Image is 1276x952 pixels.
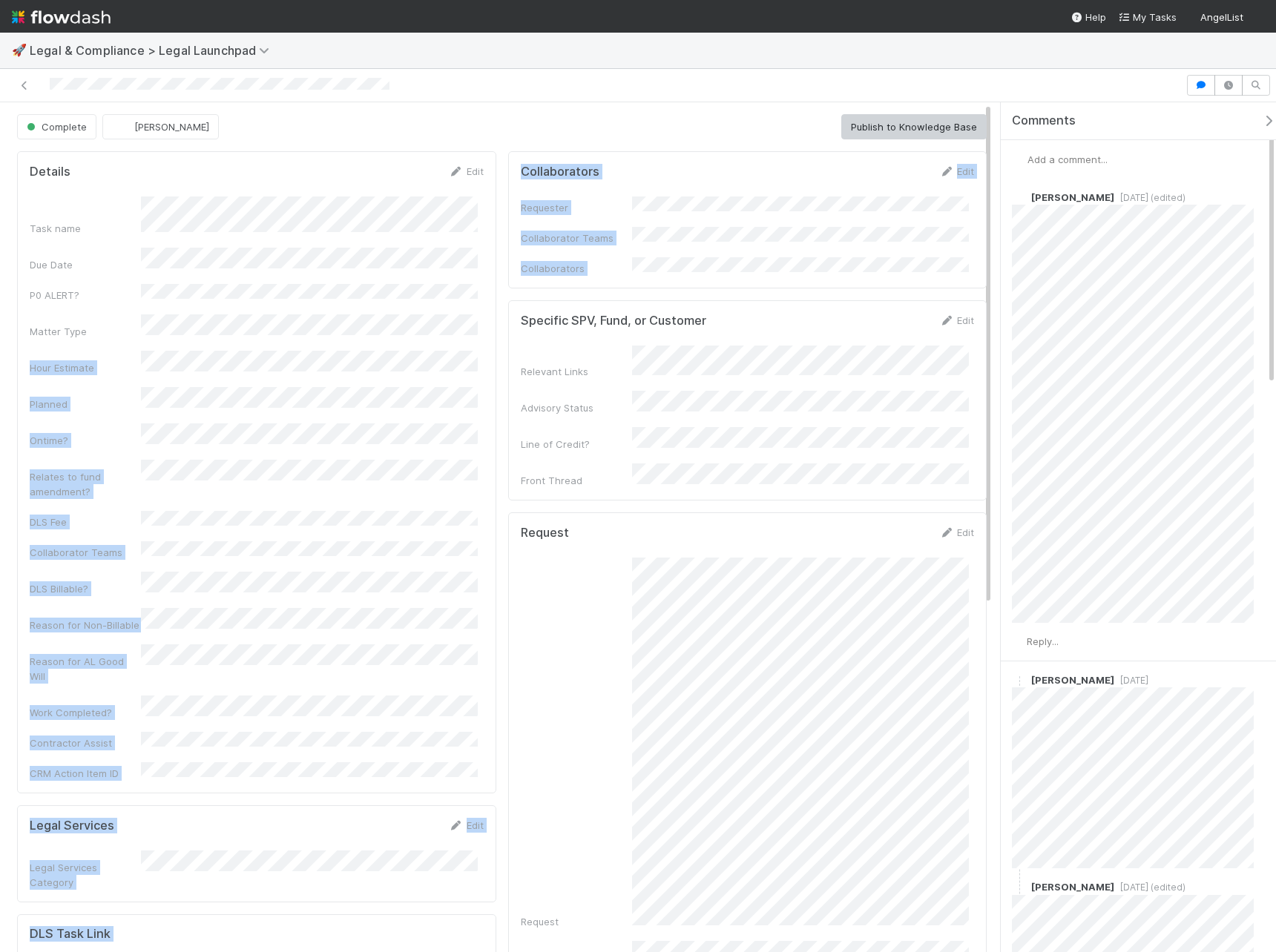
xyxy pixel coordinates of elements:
[30,515,141,529] div: DLS Fee
[521,261,632,276] div: Collaborators
[1118,11,1177,23] span: My Tasks
[17,114,96,139] button: Complete
[1012,113,1076,128] span: Comments
[521,364,632,379] div: Relevant Links
[521,437,632,452] div: Line of Credit?
[449,165,484,177] a: Edit
[1114,882,1185,893] span: [DATE] (edited)
[1114,192,1185,203] span: [DATE] (edited)
[30,736,141,750] div: Contractor Assist
[30,360,141,375] div: Hour Estimate
[1249,10,1264,25] img: avatar_218ae7b5-dcd5-4ccc-b5d5-7cc00ae2934f.png
[521,526,569,541] h5: Request
[521,200,632,215] div: Requester
[30,221,141,236] div: Task name
[12,4,111,30] img: logo-inverted-e16ddd16eac7371096b0.svg
[30,819,114,833] h5: Legal Services
[30,618,141,632] div: Reason for Non-Billable
[1012,635,1027,649] img: avatar_218ae7b5-dcd5-4ccc-b5d5-7cc00ae2934f.png
[521,473,632,488] div: Front Thread
[24,121,87,133] span: Complete
[841,114,987,139] button: Publish to Knowledge Base
[30,257,141,272] div: Due Date
[1027,153,1108,165] span: Add a comment...
[1114,675,1148,686] span: [DATE]
[1031,191,1114,203] span: [PERSON_NAME]
[939,526,974,538] a: Edit
[30,581,141,596] div: DLS Billable?
[30,654,141,684] div: Reason for AL Good Will
[1012,672,1027,687] img: avatar_ba76ddef-3fd0-4be4-9bc3-126ad567fcd5.png
[521,231,632,245] div: Collaborator Teams
[1071,10,1106,24] div: Help
[521,400,632,415] div: Advisory Status
[1027,635,1059,647] span: Reply...
[12,44,27,56] span: 🚀
[30,288,141,303] div: P0 ALERT?
[1013,152,1027,167] img: avatar_218ae7b5-dcd5-4ccc-b5d5-7cc00ae2934f.png
[521,314,706,328] h5: Specific SPV, Fund, or Customer
[30,43,277,58] span: Legal & Compliance > Legal Launchpad
[449,819,484,831] a: Edit
[30,397,141,411] div: Planned
[939,314,974,326] a: Edit
[1118,10,1177,24] a: My Tasks
[30,324,141,339] div: Matter Type
[1012,190,1027,205] img: avatar_ba76ddef-3fd0-4be4-9bc3-126ad567fcd5.png
[939,165,974,177] a: Edit
[30,433,141,448] div: Ontime?
[30,705,141,720] div: Work Completed?
[521,165,599,179] h5: Collaborators
[30,545,141,560] div: Collaborator Teams
[30,766,141,781] div: CRM Action Item ID
[30,860,141,890] div: Legal Services Category
[1031,674,1114,686] span: [PERSON_NAME]
[1012,880,1027,895] img: avatar_218ae7b5-dcd5-4ccc-b5d5-7cc00ae2934f.png
[30,927,111,942] h5: DLS Task Link
[30,165,70,179] h5: Details
[521,914,632,929] div: Request
[1031,881,1114,893] span: [PERSON_NAME]
[30,469,141,499] div: Relates to fund amendment?
[1200,11,1243,23] span: AngelList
